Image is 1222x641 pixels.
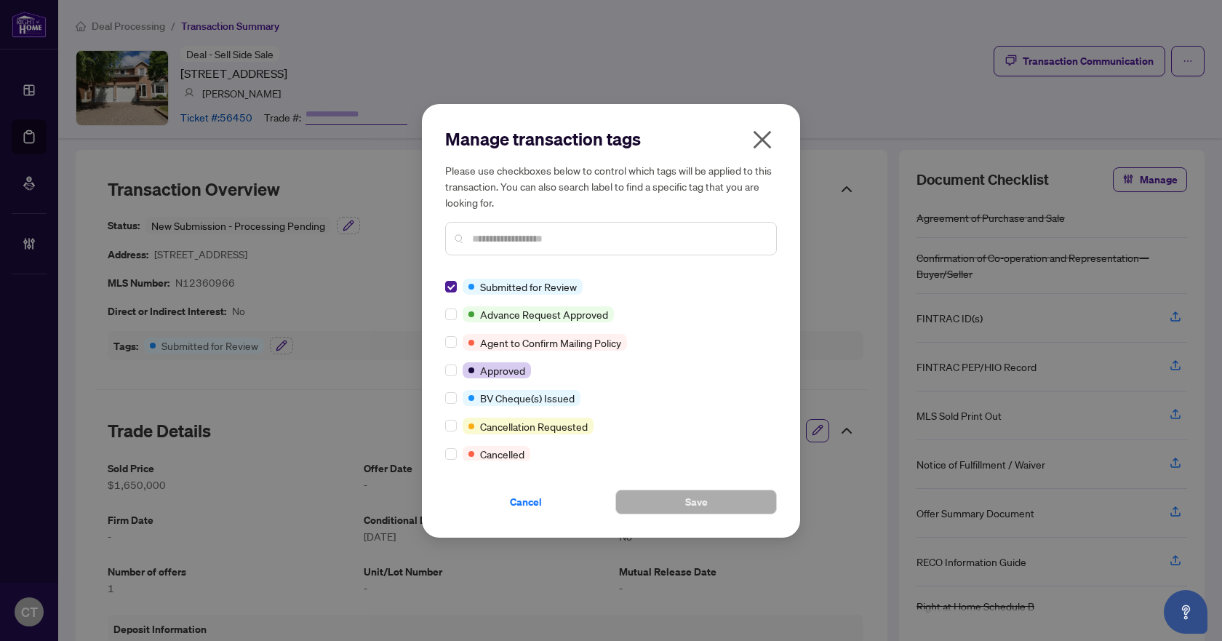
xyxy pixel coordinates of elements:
span: close [751,128,774,151]
span: Submitted for Review [480,279,577,295]
span: Cancelled [480,446,524,462]
span: BV Cheque(s) Issued [480,390,575,406]
button: Open asap [1164,590,1207,634]
h5: Please use checkboxes below to control which tags will be applied to this transaction. You can al... [445,162,777,210]
span: Approved [480,362,525,378]
span: Advance Request Approved [480,306,608,322]
span: Cancellation Requested [480,418,588,434]
h2: Manage transaction tags [445,127,777,151]
button: Save [615,490,777,514]
span: Cancel [510,490,542,514]
span: Agent to Confirm Mailing Policy [480,335,621,351]
button: Cancel [445,490,607,514]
